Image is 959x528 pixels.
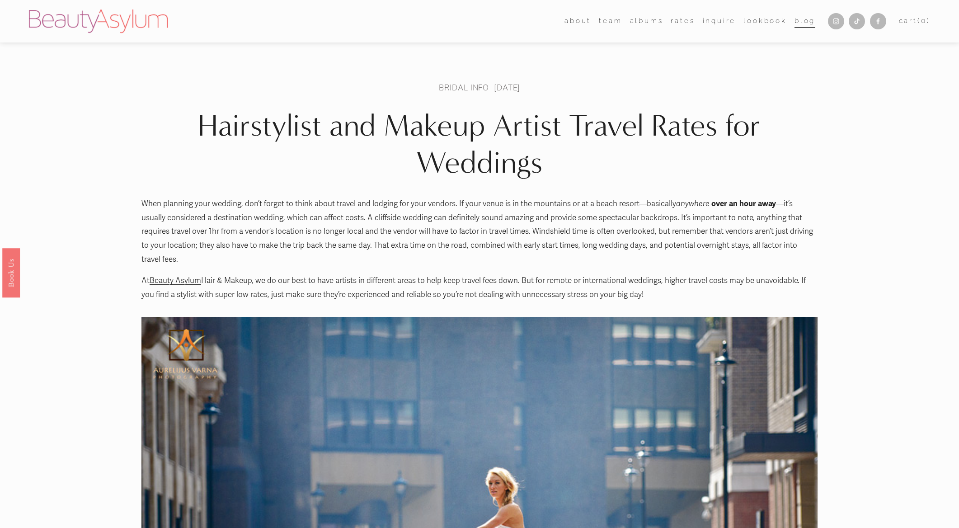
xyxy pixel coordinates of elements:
span: ( ) [917,17,930,25]
a: Blog [794,14,815,28]
a: folder dropdown [564,14,591,28]
img: Beauty Asylum | Bridal Hair &amp; Makeup Charlotte &amp; Atlanta [29,9,168,33]
em: anywhere [676,199,710,208]
a: Instagram [828,13,844,29]
p: At Hair & Makeup, we do our best to have artists in different areas to help keep travel fees down... [141,274,818,302]
a: Facebook [870,13,886,29]
a: Book Us [2,248,20,297]
a: albums [630,14,663,28]
a: Inquire [703,14,736,28]
a: Cart(0) [899,15,931,28]
span: [DATE] [494,82,520,93]
strong: over an hour away [711,199,776,208]
span: team [599,15,622,28]
span: about [564,15,591,28]
span: 0 [921,17,927,25]
p: When planning your wedding, don’t forget to think about travel and lodging for your vendors. If y... [141,197,818,266]
a: Rates [671,14,695,28]
a: folder dropdown [599,14,622,28]
a: TikTok [849,13,865,29]
a: Beauty Asylum [150,276,201,285]
a: Bridal Info [439,82,489,93]
a: Lookbook [743,14,787,28]
h1: Hairstylist and Makeup Artist Travel Rates for Weddings [141,108,818,181]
